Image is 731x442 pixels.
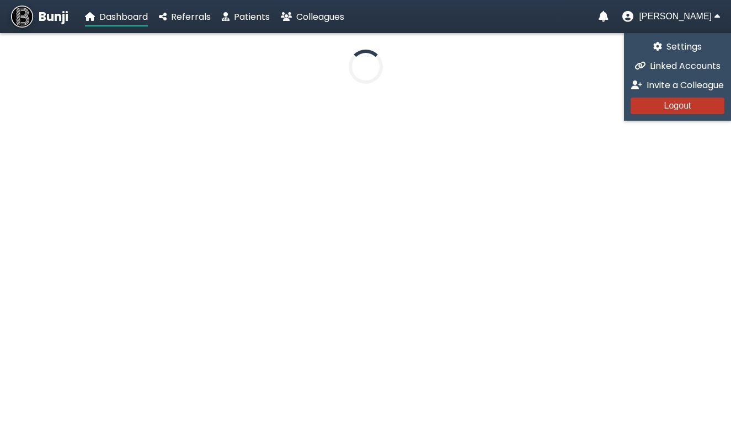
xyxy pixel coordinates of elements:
a: Dashboard [85,10,148,24]
span: Dashboard [99,10,148,23]
span: Linked Accounts [650,60,721,72]
span: Colleagues [296,10,344,23]
button: Logout [631,98,724,114]
a: Colleagues [281,10,344,24]
button: User menu [622,11,720,22]
a: Invite a Colleague [631,78,724,92]
span: Invite a Colleague [647,79,724,91]
a: Referrals [159,10,211,24]
a: Linked Accounts [631,59,724,73]
span: Bunji [39,8,68,26]
span: Settings [666,40,702,53]
span: Logout [664,101,691,110]
a: Notifications [599,11,609,22]
img: Bunji Dental Referral Management [11,6,33,28]
span: Referrals [171,10,211,23]
a: Patients [222,10,270,24]
a: Settings [631,40,724,53]
span: Patients [234,10,270,23]
span: [PERSON_NAME] [639,12,712,21]
a: Bunji [11,6,68,28]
